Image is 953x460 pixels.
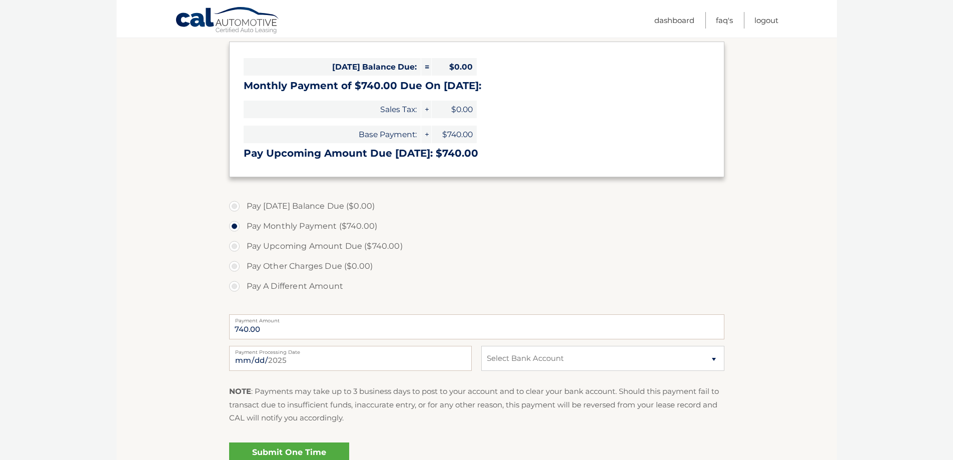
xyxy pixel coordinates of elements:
h3: Pay Upcoming Amount Due [DATE]: $740.00 [244,147,710,160]
input: Payment Amount [229,314,724,339]
label: Pay [DATE] Balance Due ($0.00) [229,196,724,216]
span: Base Payment: [244,126,421,143]
a: FAQ's [716,12,733,29]
span: $0.00 [432,58,477,76]
h3: Monthly Payment of $740.00 Due On [DATE]: [244,80,710,92]
span: $0.00 [432,101,477,118]
span: $740.00 [432,126,477,143]
span: + [421,126,431,143]
span: Sales Tax: [244,101,421,118]
label: Pay Other Charges Due ($0.00) [229,256,724,276]
a: Cal Automotive [175,7,280,36]
label: Pay A Different Amount [229,276,724,296]
strong: NOTE [229,386,251,396]
label: Pay Upcoming Amount Due ($740.00) [229,236,724,256]
label: Pay Monthly Payment ($740.00) [229,216,724,236]
p: : Payments may take up to 3 business days to post to your account and to clear your bank account.... [229,385,724,424]
span: [DATE] Balance Due: [244,58,421,76]
a: Dashboard [654,12,694,29]
input: Payment Date [229,346,472,371]
span: = [421,58,431,76]
label: Payment Amount [229,314,724,322]
span: + [421,101,431,118]
label: Payment Processing Date [229,346,472,354]
a: Logout [754,12,778,29]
